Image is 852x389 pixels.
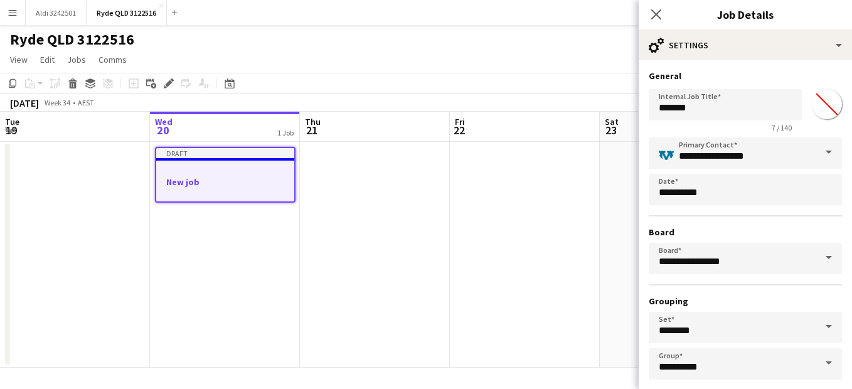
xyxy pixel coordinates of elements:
[649,226,842,238] h3: Board
[40,54,55,65] span: Edit
[87,1,167,25] button: Ryde QLD 3122516
[93,51,132,68] a: Comms
[156,176,294,188] h3: New job
[639,30,852,60] div: Settings
[605,116,619,127] span: Sat
[303,123,321,137] span: 21
[277,128,294,137] div: 1 Job
[67,54,86,65] span: Jobs
[155,116,173,127] span: Wed
[62,51,91,68] a: Jobs
[649,296,842,307] h3: Grouping
[639,6,852,23] h3: Job Details
[453,123,465,137] span: 22
[99,54,127,65] span: Comms
[3,123,19,137] span: 19
[305,116,321,127] span: Thu
[455,116,465,127] span: Fri
[35,51,60,68] a: Edit
[26,1,87,25] button: Aldi 3242501
[78,98,94,107] div: AEST
[153,123,173,137] span: 20
[41,98,73,107] span: Week 34
[762,123,802,132] span: 7 / 140
[603,123,619,137] span: 23
[10,97,39,109] div: [DATE]
[5,51,33,68] a: View
[5,116,19,127] span: Tue
[156,148,294,158] div: Draft
[10,54,28,65] span: View
[649,70,842,82] h3: General
[155,147,296,203] app-job-card: DraftNew job
[10,30,134,49] h1: Ryde QLD 3122516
